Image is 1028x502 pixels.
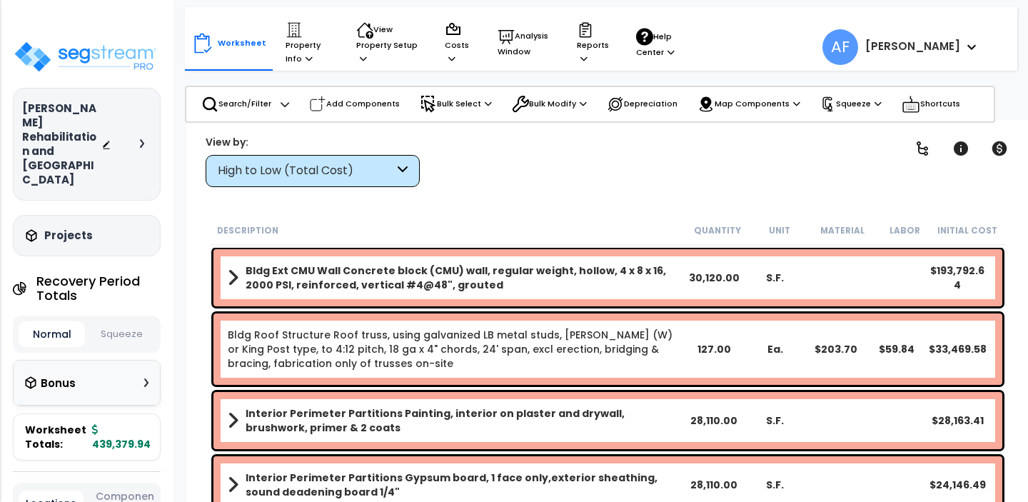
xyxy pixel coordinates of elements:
[36,274,161,303] h4: Recovery Period Totals
[937,225,997,236] small: Initial Cost
[769,225,790,236] small: Unit
[577,21,609,65] p: Reports
[512,96,587,113] p: Bulk Modify
[745,413,805,428] div: S.F.
[894,87,968,121] div: Shortcuts
[201,96,271,113] p: Search/Filter
[218,163,394,179] div: High to Low (Total Cost)
[420,96,492,113] p: Bulk Select
[745,271,805,285] div: S.F.
[697,96,800,113] p: Map Components
[866,342,927,356] div: $59.84
[309,96,400,113] p: Add Components
[820,225,865,236] small: Material
[684,342,745,356] div: 127.00
[745,478,805,492] div: S.F.
[636,28,677,59] p: Help Center
[13,40,158,74] img: logo_pro_r.png
[92,423,151,451] b: 439,379.94
[217,225,278,236] small: Description
[865,39,960,54] b: [PERSON_NAME]
[41,378,76,390] h3: Bonus
[805,342,866,356] div: $203.70
[44,229,93,243] h3: Projects
[89,322,155,347] button: Squeeze
[927,413,988,428] div: $28,163.41
[246,406,684,435] b: Interior Perimeter Partitions Painting, interior on plaster and drywall, brushwork, primer & 2 coats
[206,135,420,149] div: View by:
[927,342,988,356] div: $33,469.58
[745,342,805,356] div: Ea.
[25,423,86,451] span: Worksheet Totals:
[228,263,684,292] a: Assembly Title
[19,321,85,347] button: Normal
[599,89,685,120] div: Depreciation
[22,101,101,187] h3: [PERSON_NAME] Rehabilitation and [GEOGRAPHIC_DATA]
[927,263,988,292] div: $193,792.64
[684,478,745,492] div: 28,110.00
[301,89,408,120] div: Add Components
[822,29,858,65] span: AF
[890,225,920,236] small: Labor
[498,28,550,59] p: Analysis Window
[246,263,684,292] b: Bldg Ext CMU Wall Concrete block (CMU) wall, regular weight, hollow, 4 x 8 x 16, 2000 PSI, reinfo...
[820,96,882,112] p: Squeeze
[684,271,745,285] div: 30,120.00
[607,96,677,113] p: Depreciation
[286,21,329,65] p: Property Info
[228,406,684,435] a: Assembly Title
[927,478,988,492] div: $24,146.49
[445,21,470,65] p: Costs
[902,94,960,114] p: Shortcuts
[218,36,266,50] p: Worksheet
[228,328,684,371] a: Individual Item
[694,225,741,236] small: Quantity
[246,471,684,499] b: Interior Perimeter Partitions Gypsum board, 1 face only,exterior sheathing, sound deadening board...
[356,21,418,65] p: View Property Setup
[684,413,745,428] div: 28,110.00
[228,471,684,499] a: Assembly Title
